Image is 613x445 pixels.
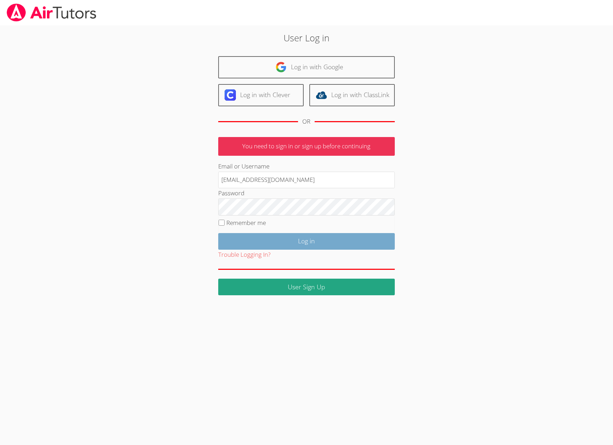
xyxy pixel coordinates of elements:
[218,137,395,156] p: You need to sign in or sign up before continuing
[141,31,472,44] h2: User Log in
[6,4,97,22] img: airtutors_banner-c4298cdbf04f3fff15de1276eac7730deb9818008684d7c2e4769d2f7ddbe033.png
[316,89,327,101] img: classlink-logo-d6bb404cc1216ec64c9a2012d9dc4662098be43eaf13dc465df04b49fa7ab582.svg
[226,219,266,227] label: Remember me
[309,84,395,106] a: Log in with ClassLink
[218,56,395,78] a: Log in with Google
[218,233,395,250] input: Log in
[218,189,244,197] label: Password
[302,117,310,127] div: OR
[218,250,270,260] button: Trouble Logging In?
[218,279,395,295] a: User Sign Up
[218,162,269,170] label: Email or Username
[225,89,236,101] img: clever-logo-6eab21bc6e7a338710f1a6ff85c0baf02591cd810cc4098c63d3a4b26e2feb20.svg
[218,84,304,106] a: Log in with Clever
[275,61,287,73] img: google-logo-50288ca7cdecda66e5e0955fdab243c47b7ad437acaf1139b6f446037453330a.svg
